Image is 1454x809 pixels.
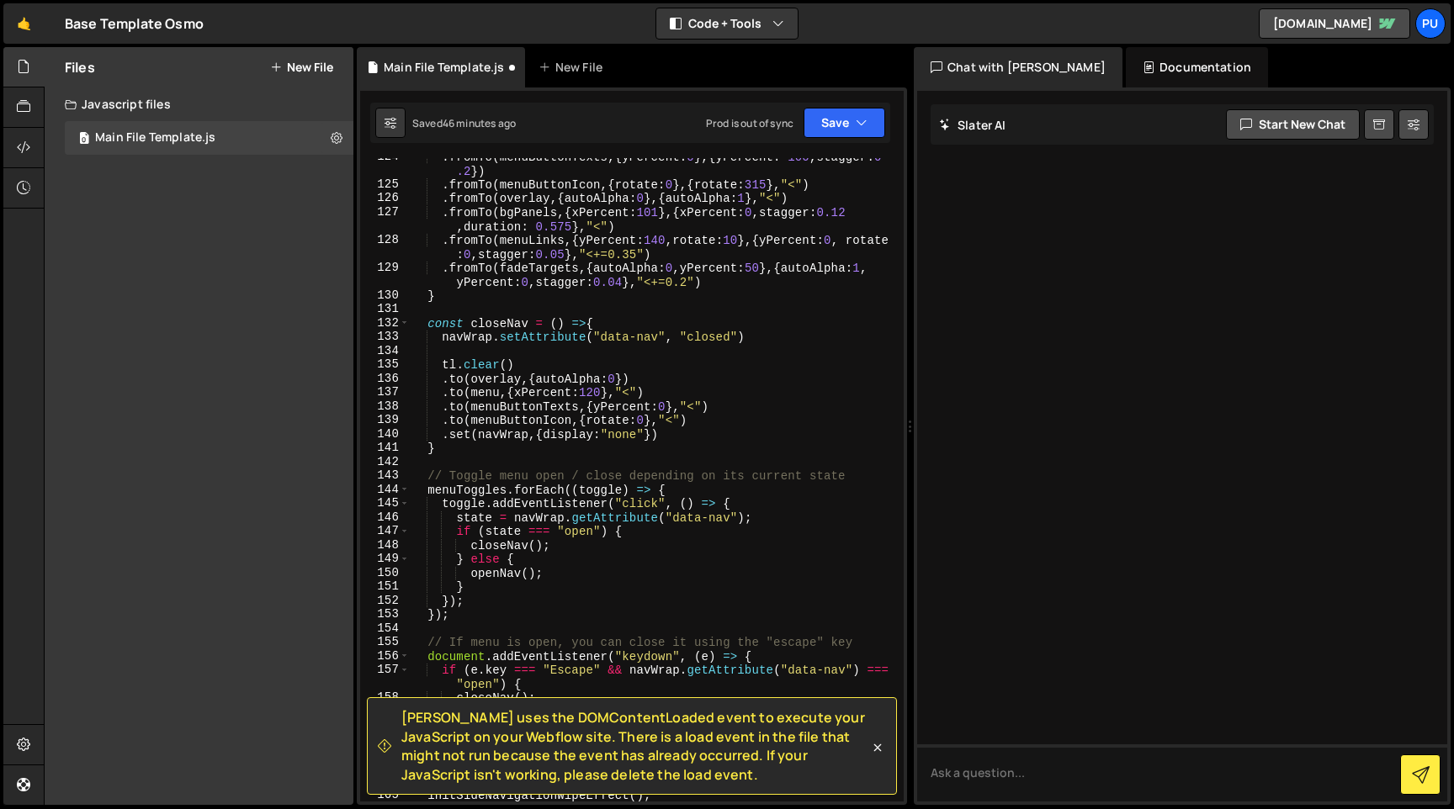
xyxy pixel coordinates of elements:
[360,399,410,414] div: 138
[360,205,410,233] div: 127
[539,59,609,76] div: New File
[360,552,410,566] div: 149
[360,372,410,386] div: 136
[360,649,410,664] div: 156
[1126,47,1268,87] div: Documentation
[360,760,410,775] div: 163
[706,116,793,130] div: Prod is out of sync
[360,705,410,719] div: 159
[65,58,95,77] h2: Files
[360,621,410,636] div: 154
[360,510,410,525] div: 146
[360,455,410,469] div: 142
[384,59,504,76] div: Main File Template.js
[656,8,798,39] button: Code + Tools
[360,427,410,442] div: 140
[360,413,410,427] div: 139
[360,690,410,705] div: 158
[804,108,885,138] button: Save
[401,708,869,784] span: [PERSON_NAME] uses the DOMContentLoaded event to execute your JavaScript on your Webflow site. Th...
[360,579,410,594] div: 151
[360,261,410,288] div: 129
[412,116,516,130] div: Saved
[95,130,215,145] div: Main File Template.js
[360,496,410,510] div: 145
[360,344,410,358] div: 134
[360,607,410,621] div: 153
[79,133,89,146] span: 0
[360,663,410,690] div: 157
[360,288,410,303] div: 130
[360,635,410,649] div: 155
[360,330,410,344] div: 133
[360,566,410,580] div: 150
[1226,109,1360,140] button: Start new chat
[360,177,410,192] div: 125
[360,191,410,205] div: 126
[360,233,410,261] div: 128
[360,732,410,747] div: 161
[360,788,410,802] div: 165
[360,316,410,330] div: 132
[65,13,204,34] div: Base Template Osmo
[45,87,353,121] div: Javascript files
[360,483,410,497] div: 144
[360,385,410,399] div: 137
[360,441,410,455] div: 141
[360,468,410,483] div: 143
[270,61,333,74] button: New File
[443,116,516,130] div: 46 minutes ago
[360,746,410,760] div: 162
[360,302,410,316] div: 131
[1415,8,1446,39] a: Pu
[1259,8,1410,39] a: [DOMAIN_NAME]
[939,117,1006,133] h2: Slater AI
[360,538,410,553] div: 148
[914,47,1122,87] div: Chat with [PERSON_NAME]
[360,524,410,538] div: 147
[3,3,45,44] a: 🤙
[360,357,410,372] div: 135
[360,774,410,788] div: 164
[360,594,410,608] div: 152
[360,150,410,177] div: 124
[360,718,410,732] div: 160
[65,121,353,155] div: 17150/47353.js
